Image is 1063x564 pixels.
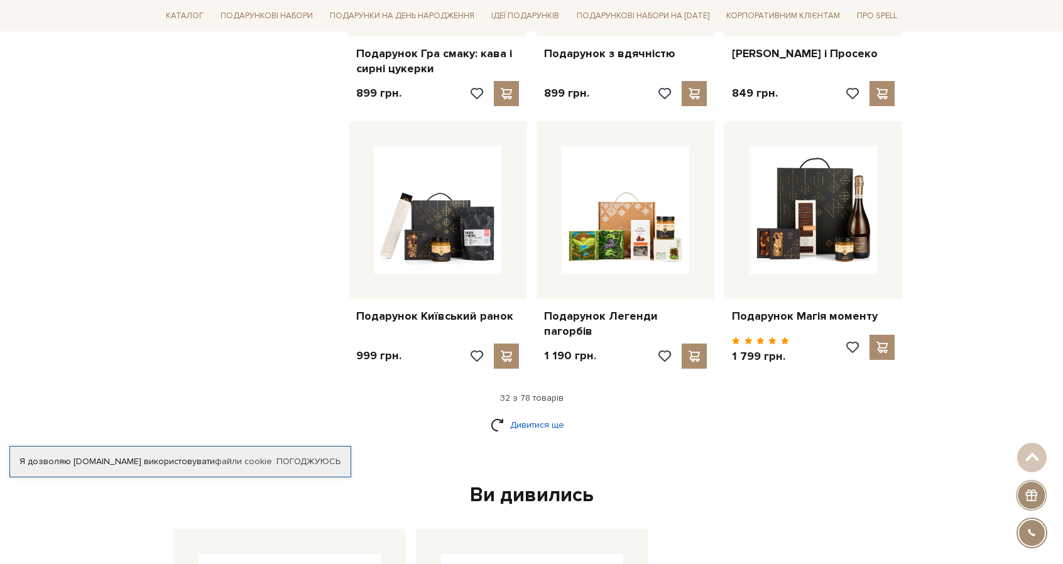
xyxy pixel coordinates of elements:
a: [PERSON_NAME] і Просеко [732,46,895,61]
p: 899 грн. [356,86,401,100]
p: 1 190 грн. [544,349,596,363]
a: Каталог [161,6,209,26]
p: 999 грн. [356,349,401,363]
a: Подарунок Магія моменту [732,309,895,323]
a: Подарункові набори [215,6,318,26]
a: Про Spell [852,6,902,26]
p: 899 грн. [544,86,589,100]
div: 32 з 78 товарів [156,393,907,404]
a: Подарунки на День народження [325,6,479,26]
a: Подарунок Легенди пагорбів [544,309,707,339]
p: 1 799 грн. [732,349,789,364]
div: Ви дивились [168,482,895,509]
p: 849 грн. [732,86,778,100]
a: Корпоративним клієнтам [721,5,845,26]
a: Погоджуюсь [276,456,341,467]
a: Подарункові набори на [DATE] [572,5,714,26]
a: файли cookie [215,456,272,467]
a: Подарунок Гра смаку: кава і сирні цукерки [356,46,519,76]
a: Дивитися ще [491,414,572,436]
a: Ідеї подарунків [486,6,564,26]
div: Я дозволяю [DOMAIN_NAME] використовувати [10,456,351,467]
a: Подарунок з вдячністю [544,46,707,61]
a: Подарунок Київський ранок [356,309,519,323]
